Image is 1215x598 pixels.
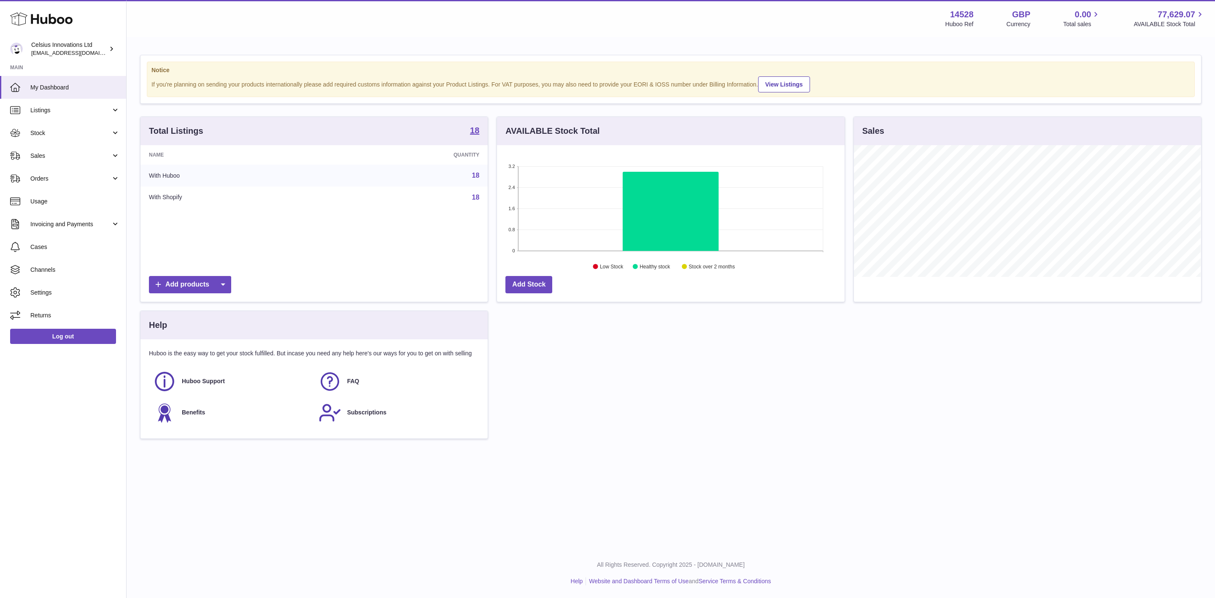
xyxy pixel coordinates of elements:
[140,187,328,208] td: With Shopify
[30,266,120,274] span: Channels
[509,185,515,190] text: 2.4
[347,377,359,385] span: FAQ
[30,289,120,297] span: Settings
[30,152,111,160] span: Sales
[30,220,111,228] span: Invoicing and Payments
[30,311,120,319] span: Returns
[600,264,624,270] text: Low Stock
[149,125,203,137] h3: Total Listings
[1075,9,1091,20] span: 0.00
[153,370,310,393] a: Huboo Support
[862,125,884,137] h3: Sales
[758,76,810,92] a: View Listings
[472,172,480,179] a: 18
[509,227,515,232] text: 0.8
[571,578,583,584] a: Help
[1063,9,1101,28] a: 0.00 Total sales
[509,206,515,211] text: 1.6
[151,66,1190,74] strong: Notice
[30,198,120,206] span: Usage
[319,370,475,393] a: FAQ
[153,401,310,424] a: Benefits
[149,349,479,357] p: Huboo is the easy way to get your stock fulfilled. But incase you need any help here's our ways f...
[689,264,735,270] text: Stock over 2 months
[347,409,386,417] span: Subscriptions
[472,194,480,201] a: 18
[470,126,479,136] a: 18
[140,145,328,165] th: Name
[950,9,974,20] strong: 14528
[470,126,479,135] strong: 18
[328,145,488,165] th: Quantity
[182,377,225,385] span: Huboo Support
[513,248,515,253] text: 0
[1012,9,1030,20] strong: GBP
[1134,9,1205,28] a: 77,629.07 AVAILABLE Stock Total
[30,175,111,183] span: Orders
[1134,20,1205,28] span: AVAILABLE Stock Total
[30,106,111,114] span: Listings
[509,164,515,169] text: 3.2
[589,578,688,584] a: Website and Dashboard Terms of Use
[505,276,552,293] a: Add Stock
[1158,9,1195,20] span: 77,629.07
[505,125,599,137] h3: AVAILABLE Stock Total
[945,20,974,28] div: Huboo Ref
[182,409,205,417] span: Benefits
[30,84,120,92] span: My Dashboard
[140,165,328,187] td: With Huboo
[1007,20,1031,28] div: Currency
[31,41,107,57] div: Celsius Innovations Ltd
[31,49,124,56] span: [EMAIL_ADDRESS][DOMAIN_NAME]
[10,43,23,55] img: internalAdmin-14528@internal.huboo.com
[149,319,167,331] h3: Help
[151,75,1190,92] div: If you're planning on sending your products internationally please add required customs informati...
[133,561,1208,569] p: All Rights Reserved. Copyright 2025 - [DOMAIN_NAME]
[699,578,771,584] a: Service Terms & Conditions
[10,329,116,344] a: Log out
[149,276,231,293] a: Add products
[1063,20,1101,28] span: Total sales
[319,401,475,424] a: Subscriptions
[30,243,120,251] span: Cases
[30,129,111,137] span: Stock
[640,264,671,270] text: Healthy stock
[586,577,771,585] li: and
